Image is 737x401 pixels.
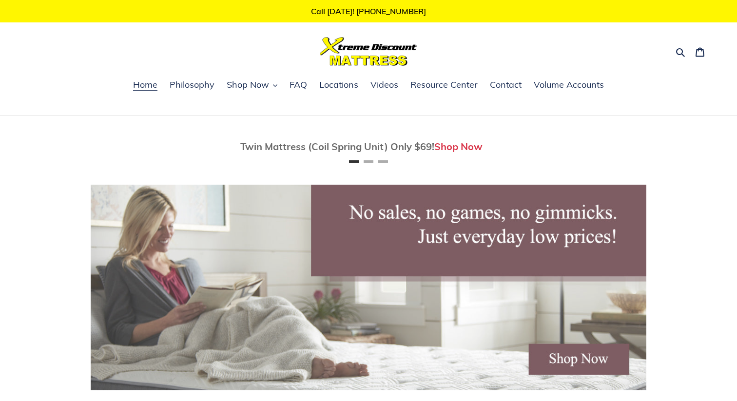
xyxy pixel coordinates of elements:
button: Page 3 [378,160,388,163]
button: Page 2 [364,160,373,163]
img: herobannermay2022-1652879215306_1200x.jpg [91,185,646,390]
a: Shop Now [434,140,483,153]
a: Locations [314,78,363,93]
span: Volume Accounts [534,79,604,91]
a: Home [128,78,162,93]
a: FAQ [285,78,312,93]
a: Volume Accounts [529,78,609,93]
a: Contact [485,78,526,93]
button: Page 1 [349,160,359,163]
span: Contact [490,79,522,91]
span: FAQ [290,79,307,91]
a: Resource Center [406,78,483,93]
a: Videos [366,78,403,93]
img: Xtreme Discount Mattress [320,37,417,66]
span: Videos [370,79,398,91]
button: Shop Now [222,78,282,93]
span: Shop Now [227,79,269,91]
span: Philosophy [170,79,214,91]
span: Home [133,79,157,91]
span: Locations [319,79,358,91]
span: Twin Mattress (Coil Spring Unit) Only $69! [240,140,434,153]
a: Philosophy [165,78,219,93]
span: Resource Center [410,79,478,91]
